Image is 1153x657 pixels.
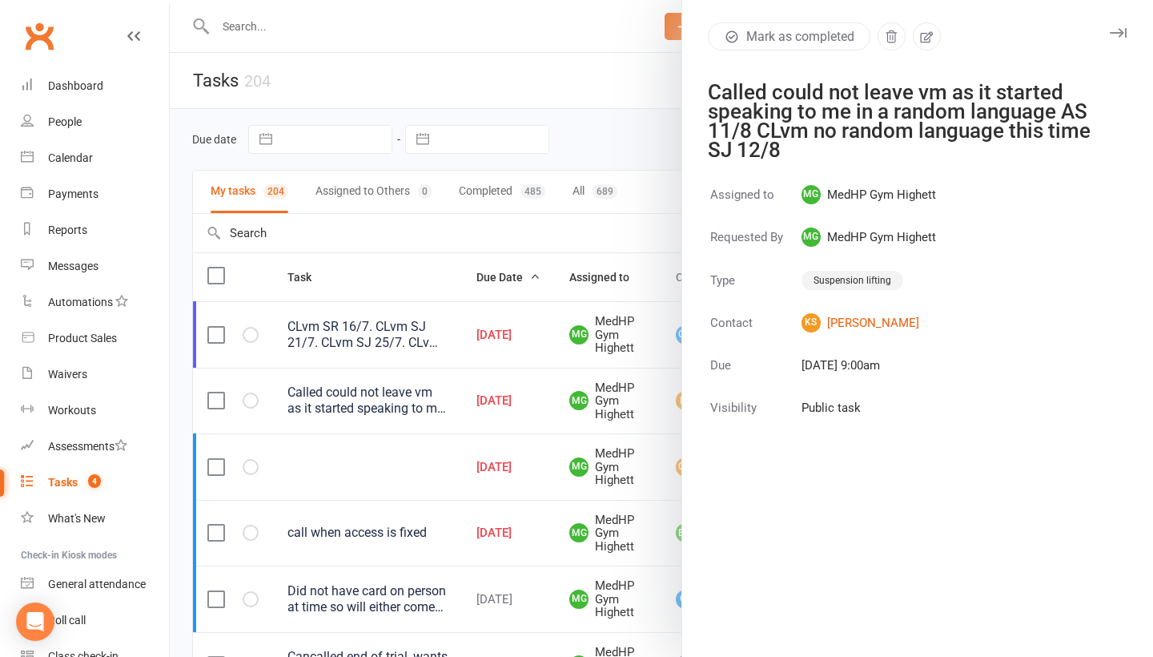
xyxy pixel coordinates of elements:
div: Roll call [48,614,86,627]
div: People [48,115,82,128]
div: Assessments [48,440,127,453]
span: MG [801,228,821,247]
td: Type [709,269,799,311]
span: 4 [88,474,101,488]
a: Roll call [21,603,169,639]
button: Mark as completed [708,22,870,50]
div: Called could not leave vm as it started speaking to me in a random language AS 11/8 CLvm no rando... [708,83,1107,159]
td: Public task [801,397,937,438]
td: Requested By [709,227,799,268]
td: Due [709,355,799,396]
div: What's New [48,512,106,525]
div: Automations [48,296,113,308]
a: Dashboard [21,68,169,104]
div: Payments [48,187,98,200]
a: Tasks 4 [21,465,169,501]
div: Calendar [48,151,93,164]
div: Tasks [48,476,78,489]
a: What's New [21,501,169,537]
a: Calendar [21,140,169,176]
div: Product Sales [48,332,117,345]
a: Waivers [21,357,169,393]
span: MG [801,185,821,204]
div: Waivers [48,368,87,381]
a: Payments [21,176,169,212]
div: Dashboard [48,79,103,92]
a: Automations [21,284,169,320]
a: Assessments [21,429,169,465]
a: Workouts [21,393,169,429]
span: KS [801,313,821,333]
a: Messages [21,248,169,284]
td: Contact [709,312,799,353]
a: Reports [21,212,169,248]
td: Visibility [709,397,799,438]
span: MedHP Gym Highett [801,185,936,204]
div: Open Intercom Messenger [16,603,54,641]
div: Suspension lifting [801,271,903,290]
a: Product Sales [21,320,169,357]
td: Assigned to [709,184,799,225]
td: [DATE] 9:00am [801,355,937,396]
div: General attendance [48,578,146,590]
div: Workouts [48,404,96,417]
a: General attendance kiosk mode [21,566,169,603]
div: Messages [48,260,98,272]
a: KS[PERSON_NAME] [801,313,936,333]
a: Clubworx [19,16,59,56]
div: Reports [48,224,87,236]
span: MedHP Gym Highett [801,228,936,247]
a: People [21,104,169,140]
